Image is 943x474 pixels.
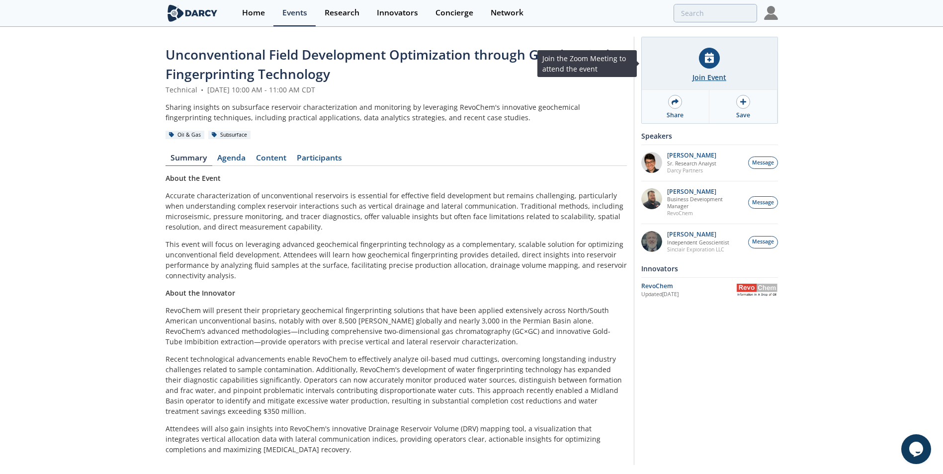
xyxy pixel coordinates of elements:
div: Subsurface [208,131,251,140]
p: Independent Geoscientist [667,239,729,246]
strong: About the Event [166,173,221,183]
img: RevoChem [736,284,778,296]
div: Join Event [692,72,726,82]
div: Home [242,9,265,17]
p: This event will focus on leveraging advanced geochemical fingerprinting technology as a complemen... [166,239,627,281]
span: • [199,85,205,94]
a: Content [251,154,292,166]
div: Research [325,9,359,17]
div: Save [736,111,750,120]
div: RevoChem [641,282,736,291]
strong: About the Innovator [166,288,235,298]
p: Business Development Manager [667,196,743,210]
p: [PERSON_NAME] [667,188,743,195]
div: Speakers [641,127,778,145]
button: Message [748,196,778,209]
div: Sharing insights on subsurface reservoir characterization and monitoring by leveraging RevoChem's... [166,102,627,123]
p: RevoChem will present their proprietary geochemical fingerprinting solutions that have been appli... [166,305,627,347]
iframe: chat widget [901,434,933,464]
a: RevoChem Updated[DATE] RevoChem [641,281,778,299]
div: Concierge [435,9,473,17]
button: Message [748,236,778,248]
a: Participants [292,154,347,166]
a: Agenda [212,154,251,166]
button: Message [748,157,778,169]
span: Message [752,199,774,207]
img: logo-wide.svg [166,4,220,22]
div: Updated [DATE] [641,291,736,299]
a: Summary [166,154,212,166]
img: 790b61d6-77b3-4134-8222-5cb555840c93 [641,231,662,252]
img: pfbUXw5ZTiaeWmDt62ge [641,152,662,173]
input: Advanced Search [674,4,757,22]
p: [PERSON_NAME] [667,152,716,159]
span: Message [752,159,774,167]
div: Innovators [377,9,418,17]
div: Technical [DATE] 10:00 AM - 11:00 AM CDT [166,84,627,95]
p: Accurate characterization of unconventional reservoirs is essential for effective field developme... [166,190,627,232]
span: Unconventional Field Development Optimization through Geochemical Fingerprinting Technology [166,46,609,83]
div: Network [491,9,523,17]
div: Innovators [641,260,778,277]
div: Events [282,9,307,17]
p: Attendees will also gain insights into RevoChem's innovative Drainage Reservoir Volume (DRV) mapp... [166,423,627,455]
p: RevoChem [667,210,743,217]
img: Profile [764,6,778,20]
img: 2k2ez1SvSiOh3gKHmcgF [641,188,662,209]
p: Sinclair Exploration LLC [667,246,729,253]
div: Share [667,111,684,120]
p: [PERSON_NAME] [667,231,729,238]
span: Message [752,238,774,246]
p: Recent technological advancements enable RevoChem to effectively analyze oil-based mud cuttings, ... [166,354,627,416]
p: Darcy Partners [667,167,716,174]
p: Sr. Research Analyst [667,160,716,167]
div: Oil & Gas [166,131,205,140]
